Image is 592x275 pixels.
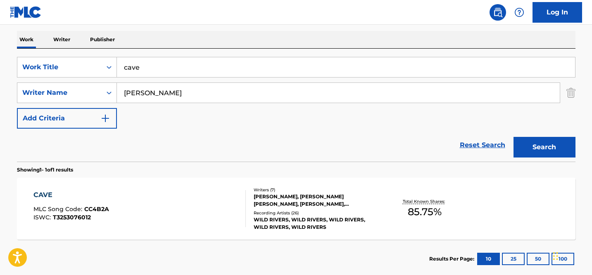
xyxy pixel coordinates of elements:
[17,178,575,240] a: CAVEMLC Song Code:CC4B2AISWC:T3253076012Writers (7)[PERSON_NAME], [PERSON_NAME] [PERSON_NAME], [P...
[254,187,378,193] div: Writers ( 7 )
[51,31,73,48] p: Writer
[429,255,476,263] p: Results Per Page:
[88,31,117,48] p: Publisher
[33,214,53,221] span: ISWC :
[17,166,73,174] p: Showing 1 - 1 of 1 results
[493,7,503,17] img: search
[477,253,500,265] button: 10
[22,62,97,72] div: Work Title
[553,244,558,268] div: Drag
[527,253,549,265] button: 50
[514,7,524,17] img: help
[456,136,509,154] a: Reset Search
[408,204,442,219] span: 85.75 %
[33,190,109,200] div: CAVE
[254,216,378,231] div: WILD RIVERS, WILD RIVERS, WILD RIVERS, WILD RIVERS, WILD RIVERS
[84,205,109,213] span: CC4B2A
[17,108,117,129] button: Add Criteria
[566,82,575,103] img: Delete Criterion
[490,4,506,21] a: Public Search
[17,57,575,162] form: Search Form
[514,137,575,157] button: Search
[403,198,447,204] p: Total Known Shares:
[254,210,378,216] div: Recording Artists ( 26 )
[100,113,110,123] img: 9d2ae6d4665cec9f34b9.svg
[33,205,84,213] span: MLC Song Code :
[502,253,525,265] button: 25
[17,31,36,48] p: Work
[533,2,582,23] a: Log In
[22,88,97,98] div: Writer Name
[53,214,91,221] span: T3253076012
[10,6,42,18] img: MLC Logo
[551,235,592,275] iframe: Chat Widget
[511,4,528,21] div: Help
[254,193,378,208] div: [PERSON_NAME], [PERSON_NAME] [PERSON_NAME], [PERSON_NAME], [PERSON_NAME], [PERSON_NAME] [PERSON_N...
